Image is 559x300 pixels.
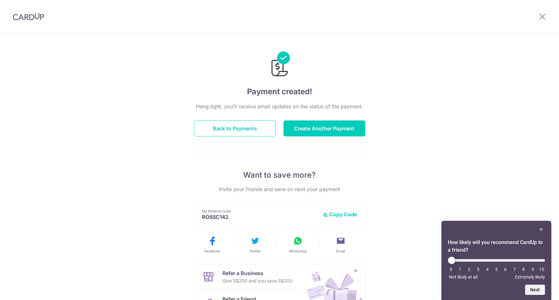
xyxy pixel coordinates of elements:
[269,51,290,78] img: Payments
[448,226,545,295] div: How likely will you recommend CardUp to a friend? Select an option from 0 to 10, with 0 being Not...
[202,209,318,214] p: My Referral Code
[493,267,500,272] li: 5
[222,277,292,285] p: Give S$200 and you save S$200
[204,249,220,254] span: Facebook
[236,236,274,254] button: Twitter
[537,226,545,234] button: Hide survey
[448,267,454,272] li: 0
[511,267,518,272] li: 7
[194,170,365,180] p: Want to save more?
[448,257,545,280] div: How likely will you recommend CardUp to a friend? Select an option from 0 to 10, with 0 being Not...
[283,120,365,136] button: Create Another Payment
[194,185,365,193] p: Invite your friends and save on next your payment
[193,236,231,254] button: Facebook
[194,86,365,97] h4: Payment created!
[530,267,536,272] li: 9
[336,249,345,254] span: Email
[502,267,509,272] li: 6
[194,120,276,136] button: Back to Payments
[322,236,360,254] button: Email
[323,211,357,218] button: Copy Code
[194,103,365,110] p: Hang tight, you’ll receive email updates on the status of the payment.
[449,274,477,280] span: Not likely at all
[222,269,292,277] p: Refer a Business
[13,13,44,20] img: CardUp
[448,239,545,254] h2: How likely will you recommend CardUp to a friend? Select an option from 0 to 10, with 0 being Not...
[457,267,463,272] li: 1
[279,236,317,254] button: WhatsApp
[202,214,318,220] p: ROSSC142
[466,267,472,272] li: 2
[525,285,545,295] button: Next question
[484,267,491,272] li: 4
[515,274,545,280] span: Extremely likely
[249,249,261,254] span: Twitter
[289,249,307,254] span: WhatsApp
[475,267,481,272] li: 3
[520,267,527,272] li: 8
[539,267,545,272] li: 10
